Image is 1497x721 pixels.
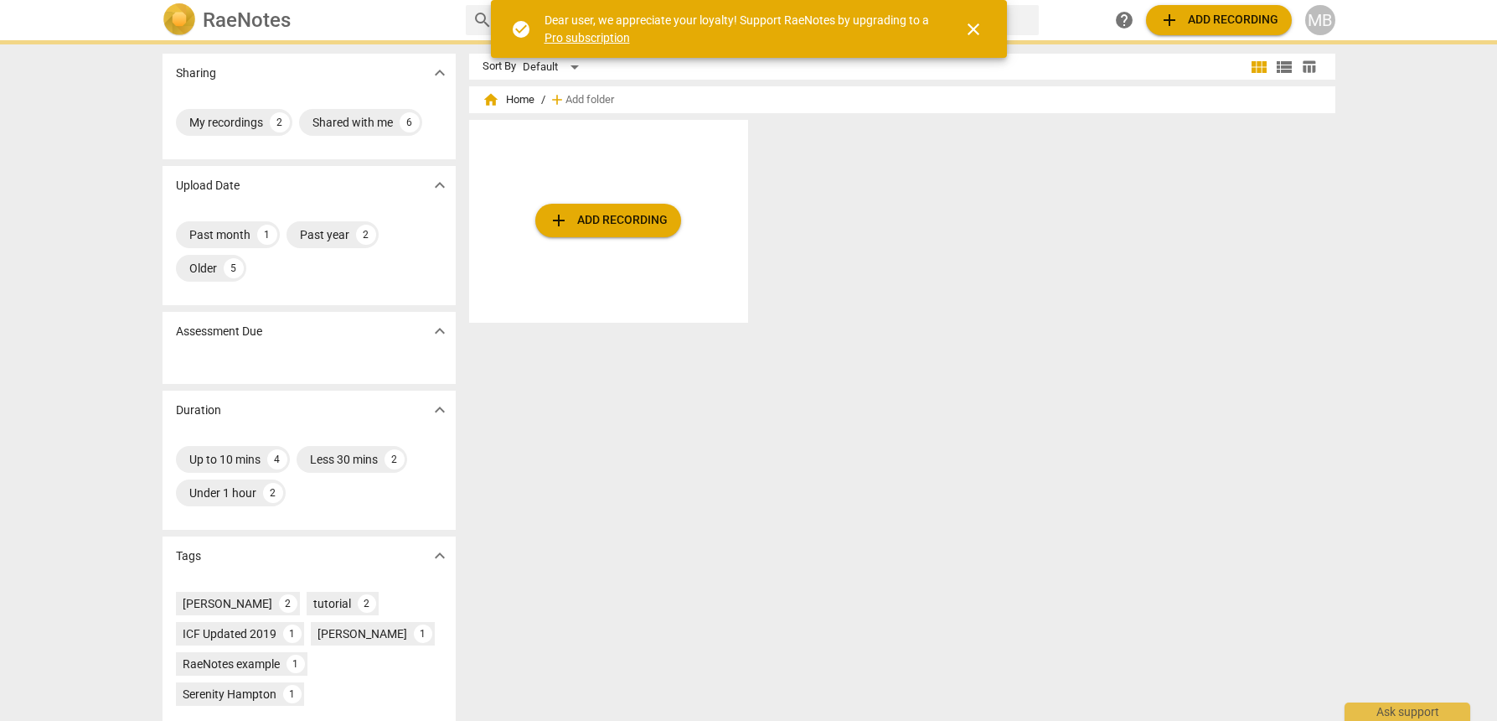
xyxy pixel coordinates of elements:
span: help [1114,10,1134,30]
div: 2 [356,225,376,245]
span: view_module [1249,57,1269,77]
div: Serenity Hampton [183,686,276,703]
div: 6 [400,112,420,132]
div: 4 [267,449,287,469]
span: home [483,91,499,108]
button: Tile view [1247,54,1272,80]
span: Add recording [549,210,668,231]
div: 1 [283,685,302,703]
button: Upload [1146,5,1292,35]
div: Dear user, we appreciate your loyalty! Support RaeNotes by upgrading to a [545,12,933,46]
span: expand_more [430,321,450,341]
span: / [541,94,545,106]
button: List view [1272,54,1297,80]
button: Upload [535,204,681,237]
button: MB [1305,5,1335,35]
div: Shared with me [312,114,393,131]
span: expand_more [430,175,450,195]
span: expand_more [430,400,450,420]
button: Show more [427,319,452,344]
button: Close [953,9,994,49]
span: add [549,210,569,231]
span: view_list [1274,57,1294,77]
div: 5 [224,258,244,278]
a: Pro subscription [545,31,630,44]
p: Duration [176,402,221,419]
span: add [549,91,565,108]
span: Add recording [1159,10,1278,30]
div: 1 [286,655,305,673]
div: Past year [300,226,349,243]
div: Up to 10 mins [189,451,261,468]
button: Table view [1297,54,1322,80]
div: 1 [414,625,432,643]
span: close [963,19,983,39]
div: [PERSON_NAME] [183,595,272,612]
h2: RaeNotes [203,8,291,32]
button: Show more [427,397,452,423]
p: Upload Date [176,177,240,195]
div: Default [523,54,585,80]
div: 2 [270,112,290,132]
span: table_chart [1301,59,1317,75]
button: Show more [427,543,452,568]
div: Less 30 mins [310,451,378,468]
div: ICF Updated 2019 [183,625,276,642]
p: Sharing [176,65,216,82]
p: Assessment Due [176,323,262,340]
div: My recordings [189,114,263,131]
span: add [1159,10,1180,30]
span: check_circle [511,19,531,39]
button: Show more [427,173,452,198]
div: tutorial [313,595,351,612]
span: Add folder [565,94,614,106]
span: expand_more [430,63,450,83]
div: Under 1 hour [189,485,256,501]
div: Past month [189,226,250,243]
div: 1 [283,625,302,643]
span: Home [483,91,534,108]
button: Show more [427,60,452,86]
div: 2 [279,594,297,613]
a: LogoRaeNotes [163,3,452,37]
a: Help [1109,5,1139,35]
div: 2 [358,594,376,613]
div: Older [189,260,217,277]
p: Tags [176,547,201,565]
div: Ask support [1345,703,1470,721]
div: RaeNotes example [183,656,280,672]
div: 2 [385,449,405,469]
div: Sort By [483,60,516,73]
div: [PERSON_NAME] [317,625,407,642]
span: expand_more [430,546,450,566]
div: 2 [263,483,283,503]
div: 1 [257,225,277,245]
img: Logo [163,3,196,37]
span: search [472,10,493,30]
